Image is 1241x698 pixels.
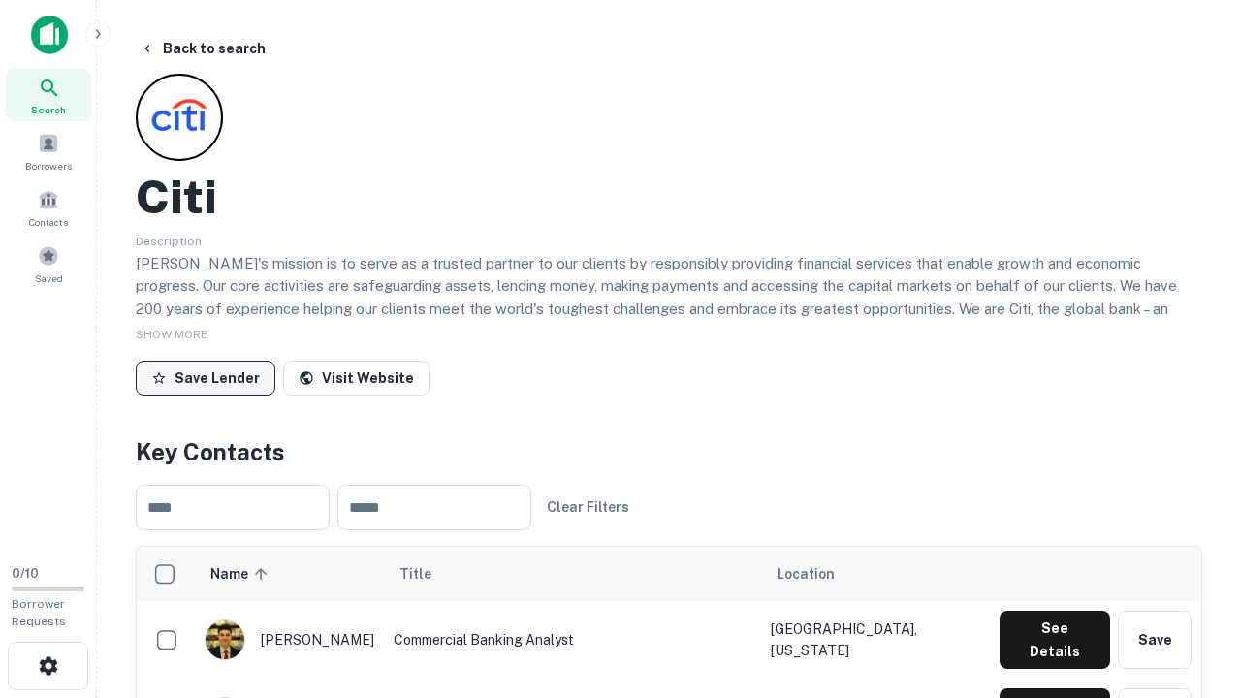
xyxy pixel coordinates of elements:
th: Title [384,547,761,601]
a: Visit Website [283,361,430,396]
span: Location [777,562,835,586]
img: capitalize-icon.png [31,16,68,54]
span: Title [399,562,457,586]
span: Borrower Requests [12,597,66,628]
h4: Key Contacts [136,434,1202,469]
span: SHOW MORE [136,328,207,341]
h2: Citi [136,169,217,225]
span: Borrowers [25,158,72,174]
span: 0 / 10 [12,566,39,581]
img: 1753279374948 [206,620,244,659]
button: See Details [1000,611,1110,669]
a: Saved [6,238,91,290]
a: Borrowers [6,125,91,177]
th: Location [761,547,990,601]
span: Contacts [29,214,68,230]
span: Description [136,235,202,248]
iframe: Chat Widget [1144,543,1241,636]
button: Clear Filters [539,490,637,524]
button: Save Lender [136,361,275,396]
td: [GEOGRAPHIC_DATA], [US_STATE] [761,601,990,679]
span: Name [210,562,273,586]
button: Back to search [132,31,273,66]
button: Save [1118,611,1192,669]
span: Search [31,102,66,117]
div: [PERSON_NAME] [205,619,374,660]
td: Commercial Banking Analyst [384,601,761,679]
a: Search [6,69,91,121]
a: Contacts [6,181,91,234]
th: Name [195,547,384,601]
p: [PERSON_NAME]'s mission is to serve as a trusted partner to our clients by responsibly providing ... [136,252,1202,366]
span: Saved [35,270,63,286]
